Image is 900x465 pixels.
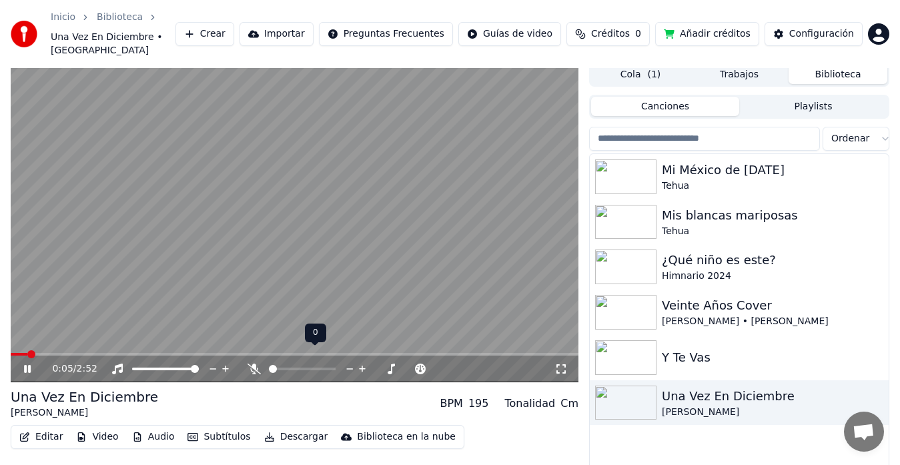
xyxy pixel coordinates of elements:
[662,161,883,179] div: Mi México de [DATE]
[647,68,660,81] span: ( 1 )
[11,21,37,47] img: youka
[591,27,630,41] span: Créditos
[655,22,759,46] button: Añadir créditos
[319,22,453,46] button: Preguntas Frecuentes
[51,31,175,57] span: Una Vez En Diciembre • [GEOGRAPHIC_DATA]
[662,251,883,270] div: ¿Qué niño es este?
[789,27,854,41] div: Configuración
[662,315,883,328] div: [PERSON_NAME] • [PERSON_NAME]
[71,428,123,446] button: Video
[662,296,883,315] div: Veinte Años Cover
[97,11,143,24] a: Biblioteca
[566,22,650,46] button: Créditos0
[844,412,884,452] div: Chat abierto
[560,396,578,412] div: Cm
[77,362,97,376] span: 2:52
[127,428,180,446] button: Audio
[14,428,68,446] button: Editar
[765,22,863,46] button: Configuración
[662,270,883,283] div: Himnario 2024
[468,396,489,412] div: 195
[690,65,789,84] button: Trabajos
[662,225,883,238] div: Tehua
[305,324,326,342] div: 0
[51,11,75,24] a: Inicio
[259,428,334,446] button: Descargar
[11,388,158,406] div: Una Vez En Diciembre
[11,406,158,420] div: [PERSON_NAME]
[591,97,739,116] button: Canciones
[51,11,175,57] nav: breadcrumb
[662,206,883,225] div: Mis blancas mariposas
[240,22,314,46] button: Importar
[831,132,869,145] span: Ordenar
[52,362,73,376] span: 0:05
[662,348,883,367] div: Y Te Vas
[52,362,84,376] div: /
[591,65,690,84] button: Cola
[182,428,256,446] button: Subtítulos
[440,396,462,412] div: BPM
[357,430,456,444] div: Biblioteca en la nube
[662,387,883,406] div: Una Vez En Diciembre
[789,65,887,84] button: Biblioteca
[175,22,234,46] button: Crear
[458,22,561,46] button: Guías de video
[504,396,555,412] div: Tonalidad
[662,179,883,193] div: Tehua
[739,97,887,116] button: Playlists
[662,406,883,419] div: [PERSON_NAME]
[635,27,641,41] span: 0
